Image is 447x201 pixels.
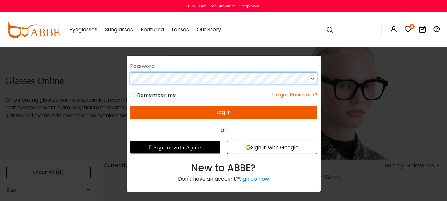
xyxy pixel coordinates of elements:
[3,139,94,151] div: Sign in with Apple
[239,3,259,9] div: Shop now
[3,158,191,173] div: New to ABBE?
[3,89,49,97] label: Remember me
[100,139,191,152] button: Sign in with Google
[105,26,133,33] span: Sunglasses
[3,173,191,181] div: Don't have an account?
[188,3,235,9] div: Buy 1 Get 1 Free Sitewide!
[409,24,415,29] i: 8
[236,3,259,9] a: Shop now
[69,26,97,33] span: Eyeglasses
[141,26,164,33] span: Featured
[3,123,191,132] div: or
[112,173,143,180] div: Sign up now
[3,103,191,117] button: Log In
[6,22,60,38] img: abbeglasses.com
[3,28,191,39] div: Email Address
[172,26,189,33] span: Lenses
[3,10,191,21] h3: Sign In My ABBE
[3,58,191,70] div: Password
[404,27,412,34] a: 8
[145,89,191,97] div: Forgot Password?
[197,26,221,33] span: Our Story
